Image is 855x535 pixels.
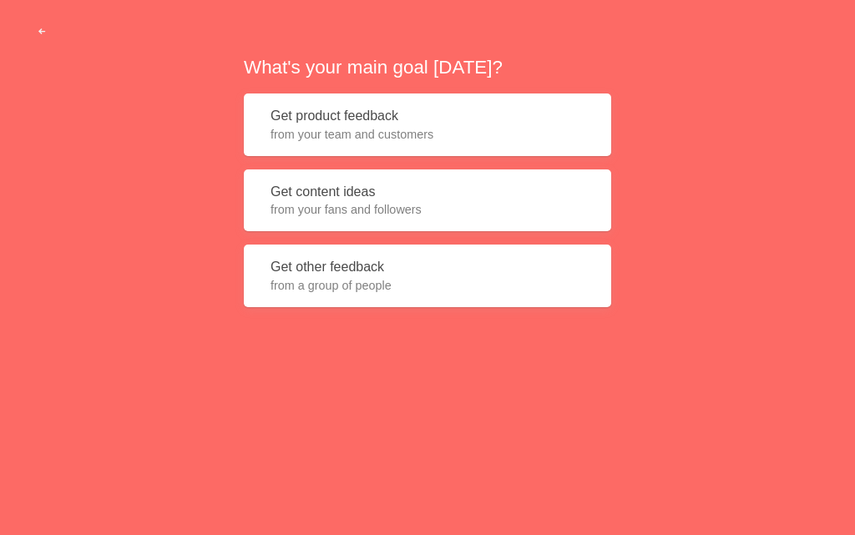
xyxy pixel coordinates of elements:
span: from your fans and followers [271,201,584,218]
span: from a group of people [271,277,584,294]
h2: What's your main goal [DATE]? [244,54,611,80]
span: from your team and customers [271,126,584,143]
button: Get content ideasfrom your fans and followers [244,169,611,232]
button: Get product feedbackfrom your team and customers [244,93,611,156]
button: Get other feedbackfrom a group of people [244,245,611,307]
